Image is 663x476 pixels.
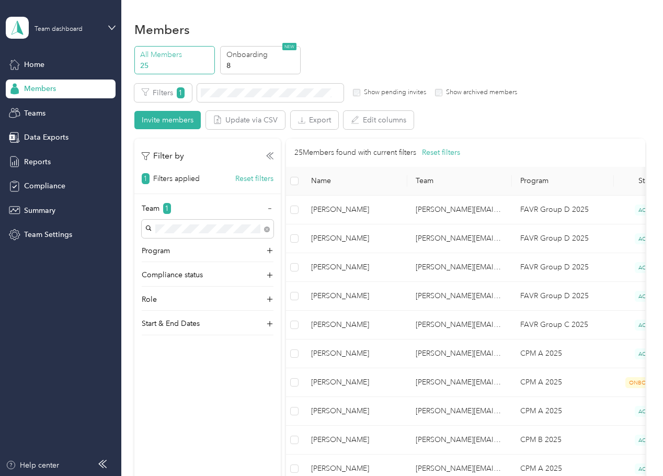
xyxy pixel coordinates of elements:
[311,319,399,331] span: [PERSON_NAME]
[206,111,285,129] button: Update via CSV
[422,147,460,158] button: Reset filters
[311,204,399,216] span: [PERSON_NAME]
[311,377,399,388] span: [PERSON_NAME]
[635,320,661,331] span: ACTIVE
[303,167,407,196] th: Name
[407,397,512,426] td: kimberly.nobles@optioncare.com
[282,43,296,50] span: NEW
[6,460,59,471] button: Help center
[294,147,416,158] p: 25 Members found with current filters
[303,311,407,339] td: Kelly Clark
[311,405,399,417] span: [PERSON_NAME]
[226,49,298,60] p: Onboarding
[140,49,211,60] p: All Members
[512,282,614,311] td: FAVR Group D 2025
[142,245,170,256] p: Program
[512,253,614,282] td: FAVR Group D 2025
[512,368,614,397] td: CPM A 2025
[407,339,512,368] td: kimberly.nobles@optioncare.com
[512,224,614,253] td: FAVR Group D 2025
[303,196,407,224] td: Millicent Driggers
[311,233,399,244] span: [PERSON_NAME]
[24,132,68,143] span: Data Exports
[24,83,56,94] span: Members
[142,318,200,329] p: Start & End Dates
[407,368,512,397] td: kimberly.nobles@optioncare.com
[604,417,663,476] iframe: Everlance-gr Chat Button Frame
[635,406,661,417] span: ACTIVE
[635,233,661,244] span: ACTIVE
[512,339,614,368] td: CPM A 2025
[303,339,407,368] td: Martha VanPutte
[311,463,399,474] span: [PERSON_NAME]
[134,111,201,129] button: Invite members
[512,311,614,339] td: FAVR Group C 2025
[24,229,72,240] span: Team Settings
[134,24,190,35] h1: Members
[142,269,203,280] p: Compliance status
[635,348,661,359] span: ACTIVE
[311,290,399,302] span: [PERSON_NAME]
[303,368,407,397] td: Chad Gray
[512,196,614,224] td: FAVR Group D 2025
[635,262,661,273] span: ACTIVE
[512,397,614,426] td: CPM A 2025
[303,397,407,426] td: Chelsea Alex
[163,203,171,214] span: 1
[142,203,159,214] p: Team
[512,426,614,455] td: CPM B 2025
[635,291,661,302] span: ACTIVE
[407,311,512,339] td: kimberly.nobles@optioncare.com
[303,253,407,282] td: Saundra Jenkins
[140,60,211,71] p: 25
[407,282,512,311] td: kimberly.nobles@optioncare.com
[512,167,614,196] th: Program
[635,205,661,216] span: ACTIVE
[344,111,414,129] button: Edit columns
[226,60,298,71] p: 8
[407,426,512,455] td: kimberly.nobles@optioncare.com
[291,111,338,129] button: Export
[142,150,184,163] p: Filter by
[407,253,512,282] td: kimberly.nobles@optioncare.com
[24,108,45,119] span: Teams
[407,196,512,224] td: kimberly.nobles@optioncare.com
[142,294,157,305] p: Role
[177,87,185,98] span: 1
[142,173,150,184] span: 1
[24,156,51,167] span: Reports
[24,205,55,216] span: Summary
[35,26,83,32] div: Team dashboard
[303,282,407,311] td: Lisa Bair
[311,434,399,446] span: [PERSON_NAME]
[24,180,65,191] span: Compliance
[407,224,512,253] td: kimberly.nobles@optioncare.com
[311,176,399,185] span: Name
[360,88,426,97] label: Show pending invites
[303,224,407,253] td: Kim Nobles
[153,173,200,184] p: Filters applied
[311,262,399,273] span: [PERSON_NAME]
[442,88,517,97] label: Show archived members
[134,84,192,102] button: Filters1
[303,426,407,455] td: Nathaniel Harris
[235,173,273,184] button: Reset filters
[407,167,512,196] th: Team
[24,59,44,70] span: Home
[311,348,399,359] span: [PERSON_NAME]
